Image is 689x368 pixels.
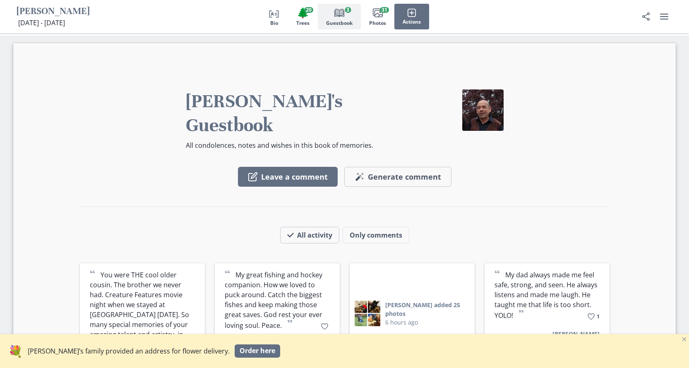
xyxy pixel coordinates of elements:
[18,18,65,27] span: [DATE] - [DATE]
[260,4,288,29] button: Bio
[361,4,394,29] button: Photos
[225,270,330,330] p: My great fishing and hockey companion. How we loved to puck around. Catch the biggest fishes and ...
[318,4,361,29] button: Guestbook
[369,20,386,26] span: Photos
[380,7,389,13] span: 31
[238,167,338,187] button: Leave a comment
[586,310,601,323] button: Like
[304,7,313,13] span: 20
[345,7,351,13] span: 3
[288,4,318,29] button: Trees
[270,20,278,26] span: Bio
[8,343,23,359] span: flowers
[186,140,396,150] p: All condolences, notes and wishes in this book of memories.
[296,20,310,26] span: Trees
[280,227,339,243] button: All activity
[597,313,600,320] span: 1
[8,342,23,360] a: flowers
[240,347,275,355] span: Order here
[186,89,396,137] h2: [PERSON_NAME]'s Guestbook
[326,20,353,26] span: Guestbook
[679,334,689,344] button: Close
[385,301,470,318] button: [PERSON_NAME] added 25 photos
[495,270,600,320] p: My dad always made me feel safe, strong, and seen. He always listens and made me laugh. He taught...
[656,8,672,25] button: user menu
[90,270,195,350] p: You were THE cool older cousin. The brother we never had. Creature Features movie night when we s...
[368,173,441,182] span: Generate comment
[318,320,331,333] button: Like
[297,7,309,19] span: Tree
[235,344,280,358] a: Order here
[343,227,409,243] button: Only comments
[28,346,230,356] p: [PERSON_NAME]’s family provided an address for flower delivery.
[638,8,654,25] button: Share Obituary
[394,4,429,29] button: Actions
[403,19,421,25] span: Actions
[17,5,90,18] h1: [PERSON_NAME]
[462,89,504,131] img: Jerry
[344,167,451,187] button: Generate comment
